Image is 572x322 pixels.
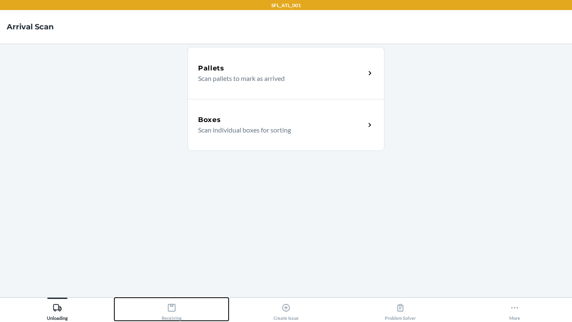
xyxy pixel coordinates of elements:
[188,47,384,99] a: PalletsScan pallets to mark as arrived
[385,300,416,321] div: Problem Solver
[271,2,301,9] p: SFL_ATL_001
[162,300,182,321] div: Receiving
[188,99,384,151] a: BoxesScan individual boxes for sorting
[229,298,343,321] button: Create Issue
[7,21,54,32] h4: Arrival Scan
[47,300,68,321] div: Unloading
[198,115,221,125] h5: Boxes
[343,298,458,321] button: Problem Solver
[198,125,358,135] p: Scan individual boxes for sorting
[198,63,224,73] h5: Pallets
[458,298,572,321] button: More
[114,298,229,321] button: Receiving
[509,300,520,321] div: More
[198,73,358,83] p: Scan pallets to mark as arrived
[273,300,299,321] div: Create Issue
